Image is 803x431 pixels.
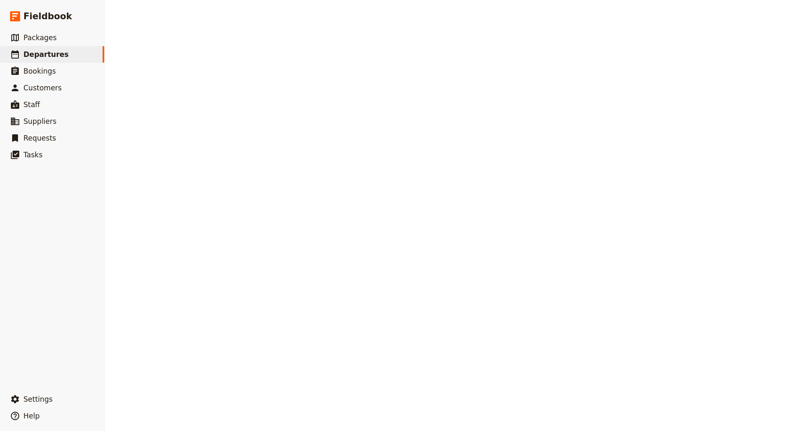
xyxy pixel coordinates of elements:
span: Suppliers [23,117,57,126]
span: Fieldbook [23,10,72,23]
span: Bookings [23,67,56,75]
span: Departures [23,50,69,59]
span: Requests [23,134,56,142]
span: Tasks [23,151,43,159]
span: Packages [23,33,57,42]
span: Customers [23,84,62,92]
span: Staff [23,100,40,109]
span: Settings [23,395,53,403]
span: Help [23,412,40,420]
